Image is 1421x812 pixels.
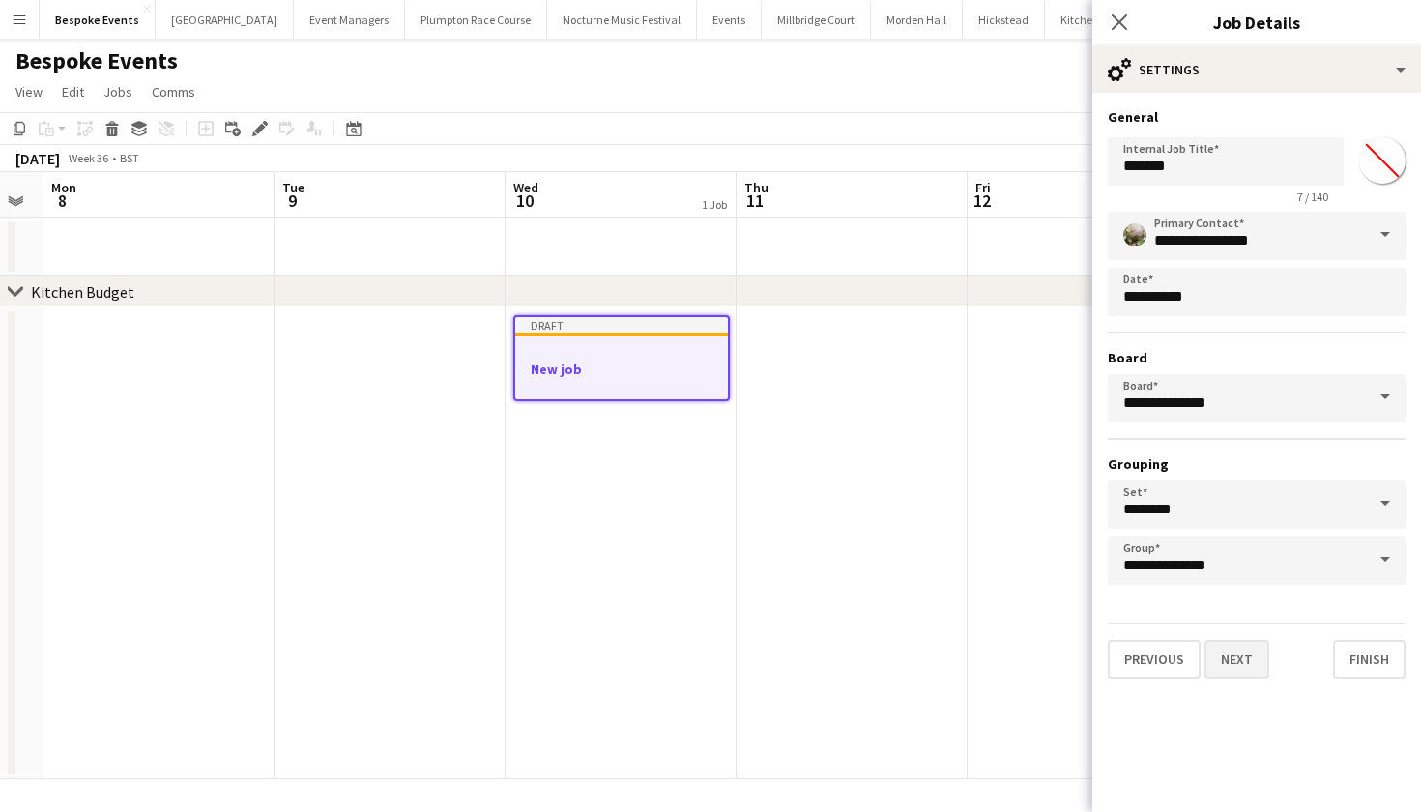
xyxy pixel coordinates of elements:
div: Settings [1092,46,1421,93]
a: Comms [144,79,203,104]
div: 1 Job [702,197,727,212]
span: Mon [51,179,76,196]
button: Hickstead [963,1,1045,39]
h3: Board [1108,349,1406,366]
span: Week 36 [64,151,112,165]
button: Millbridge Court [762,1,871,39]
span: Fri [975,179,991,196]
span: Thu [744,179,768,196]
h3: Grouping [1108,455,1406,473]
button: Next [1204,640,1269,679]
a: View [8,79,50,104]
span: View [15,83,43,101]
span: Jobs [103,83,132,101]
div: Draft [515,317,728,333]
span: 7 / 140 [1282,189,1344,204]
button: Events [697,1,762,39]
button: Plumpton Race Course [405,1,547,39]
h1: Bespoke Events [15,46,178,75]
a: Jobs [96,79,140,104]
h3: Job Details [1092,10,1421,35]
span: Comms [152,83,195,101]
app-job-card: DraftNew job [513,315,730,401]
span: Tue [282,179,304,196]
span: 9 [279,189,304,212]
div: BST [120,151,139,165]
span: 11 [741,189,768,212]
span: 12 [972,189,991,212]
button: Bespoke Events [40,1,156,39]
button: [GEOGRAPHIC_DATA] [156,1,294,39]
button: Event Managers [294,1,405,39]
h3: General [1108,108,1406,126]
h3: New job [515,361,728,378]
span: Edit [62,83,84,101]
span: 8 [48,189,76,212]
a: Edit [54,79,92,104]
button: Previous [1108,640,1201,679]
button: Finish [1333,640,1406,679]
span: Wed [513,179,538,196]
button: Kitchen [1045,1,1116,39]
button: Morden Hall [871,1,963,39]
button: Nocturne Music Festival [547,1,697,39]
span: 10 [510,189,538,212]
div: Kitchen Budget [31,282,134,302]
div: [DATE] [15,149,60,168]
